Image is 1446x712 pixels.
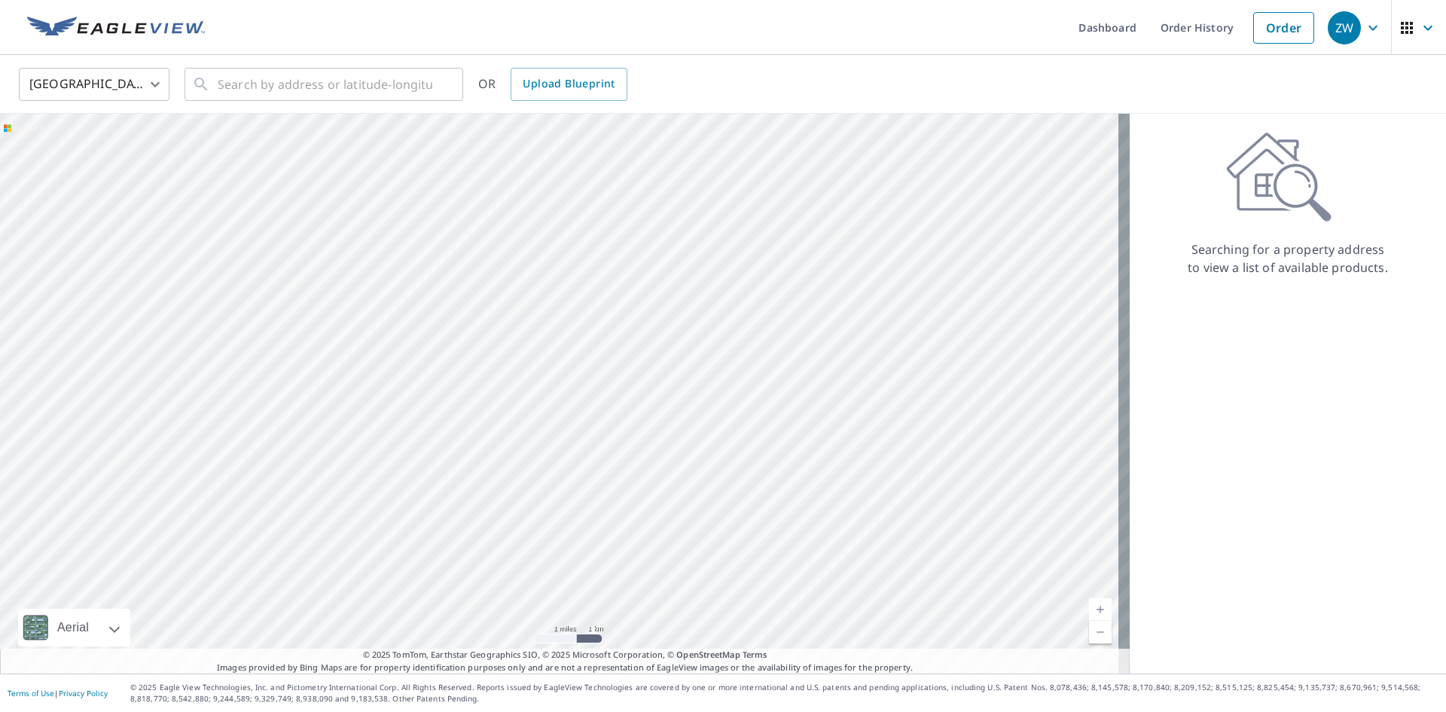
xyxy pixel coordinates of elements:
a: Order [1253,12,1314,44]
img: EV Logo [27,17,205,39]
input: Search by address or latitude-longitude [218,63,432,105]
div: [GEOGRAPHIC_DATA] [19,63,169,105]
a: Terms of Use [8,688,54,698]
a: Privacy Policy [59,688,108,698]
span: © 2025 TomTom, Earthstar Geographics SIO, © 2025 Microsoft Corporation, © [363,649,767,662]
span: Upload Blueprint [523,75,615,93]
div: OR [478,68,627,101]
div: ZW [1328,11,1361,44]
a: Terms [743,649,767,660]
a: OpenStreetMap [676,649,740,660]
div: Aerial [18,609,130,646]
a: Upload Blueprint [511,68,627,101]
p: | [8,689,108,698]
div: Aerial [53,609,93,646]
a: Current Level 12, Zoom Out [1089,621,1112,643]
a: Current Level 12, Zoom In [1089,598,1112,621]
p: © 2025 Eagle View Technologies, Inc. and Pictometry International Corp. All Rights Reserved. Repo... [130,682,1438,704]
p: Searching for a property address to view a list of available products. [1187,240,1389,277]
